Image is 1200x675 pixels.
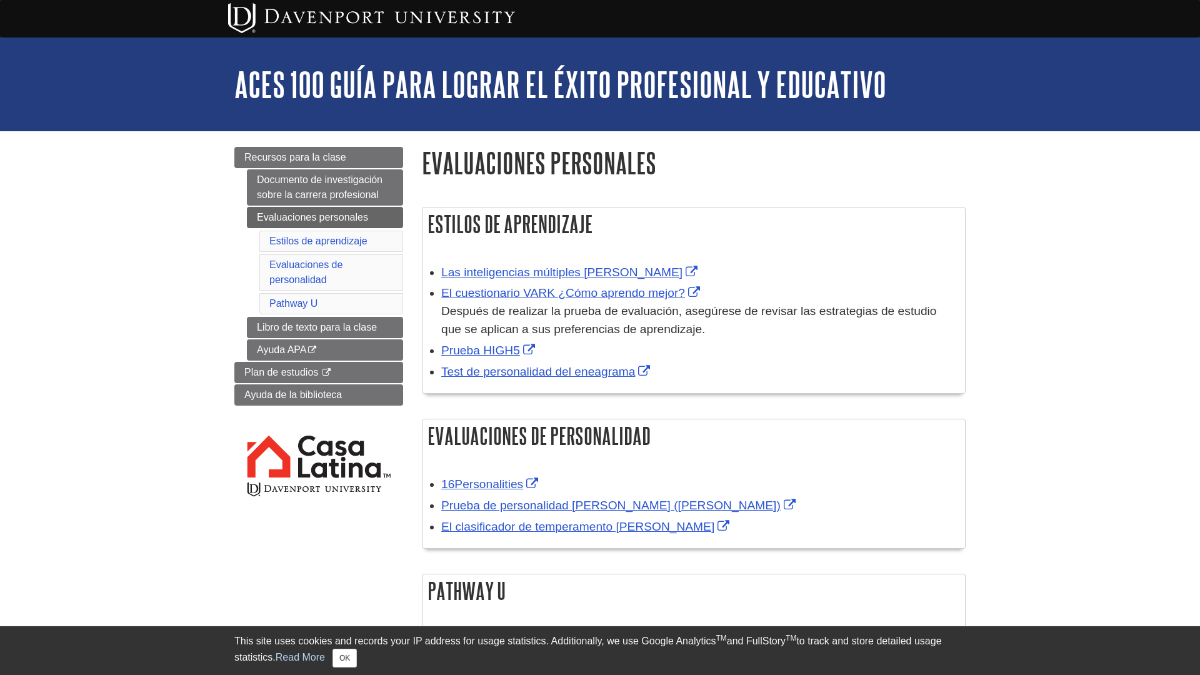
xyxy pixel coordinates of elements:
[247,339,403,361] a: Ayuda APA
[422,207,965,241] h2: Estilos de aprendizaje
[321,369,332,377] i: This link opens in a new window
[716,634,726,642] sup: TM
[441,499,799,512] a: Link opens in new window
[441,477,541,491] a: Link opens in new window
[441,286,703,299] a: Link opens in new window
[234,147,403,520] div: Guide Page Menu
[441,302,959,339] div: Después de realizar la prueba de evaluación, asegúrese de revisar las estrategias de estudio que ...
[269,298,317,309] a: Pathway U
[234,147,403,168] a: Recursos para la clase
[269,236,367,246] a: Estilos de aprendizaje
[441,520,732,533] a: Link opens in new window
[422,147,966,179] h1: Evaluaciones personales
[244,152,346,162] span: Recursos para la clase
[422,419,965,452] h2: Evaluaciones de personalidad
[269,259,342,285] a: Evaluaciones de personalidad
[247,169,403,206] a: Documento de investigación sobre la carrera profesional
[247,207,403,228] a: Evaluaciones personales
[441,365,653,378] a: Link opens in new window
[234,65,886,104] a: ACES 100 Guía para lograr el éxito profesional y educativo
[422,574,965,607] h2: Pathway U
[234,362,403,383] a: Plan de estudios
[786,634,796,642] sup: TM
[244,389,342,400] span: Ayuda de la biblioteca
[234,634,966,667] div: This site uses cookies and records your IP address for usage statistics. Additionally, we use Goo...
[441,344,538,357] a: Link opens in new window
[234,384,403,406] a: Ayuda de la biblioteca
[332,649,357,667] button: Close
[247,317,403,338] a: Libro de texto para la clase
[228,3,515,33] img: Davenport University
[244,367,318,377] span: Plan de estudios
[306,346,317,354] i: This link opens in a new window
[276,652,325,662] a: Read More
[441,266,701,279] a: Link opens in new window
